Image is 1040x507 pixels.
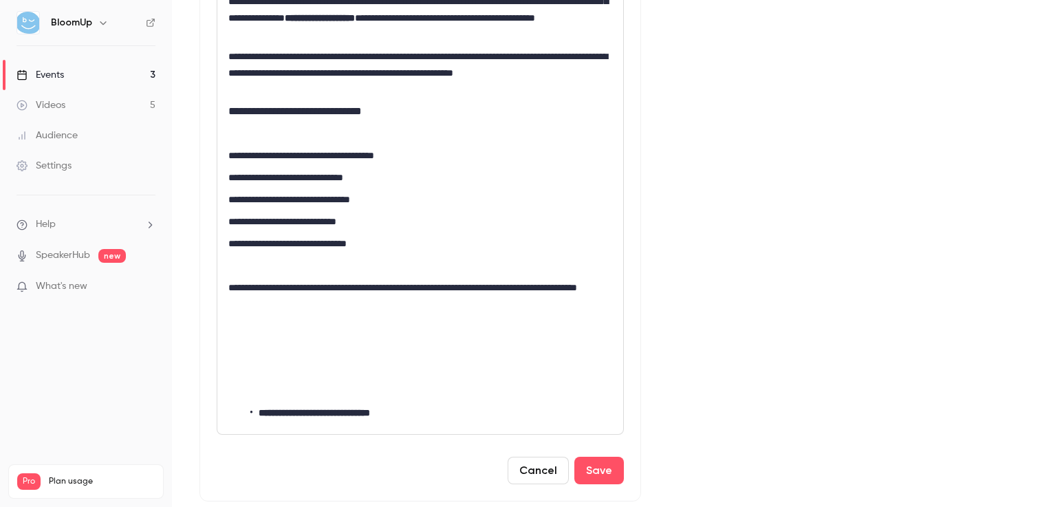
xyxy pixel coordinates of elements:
span: Plan usage [49,476,155,487]
button: Save [574,457,624,484]
div: Settings [17,159,72,173]
span: Pro [17,473,41,490]
a: SpeakerHub [36,248,90,263]
button: Cancel [508,457,569,484]
div: Videos [17,98,65,112]
div: Events [17,68,64,82]
span: Help [36,217,56,232]
iframe: Noticeable Trigger [139,281,155,293]
img: BloomUp [17,12,39,34]
div: Audience [17,129,78,142]
span: new [98,249,126,263]
span: What's new [36,279,87,294]
li: help-dropdown-opener [17,217,155,232]
h6: BloomUp [51,16,92,30]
